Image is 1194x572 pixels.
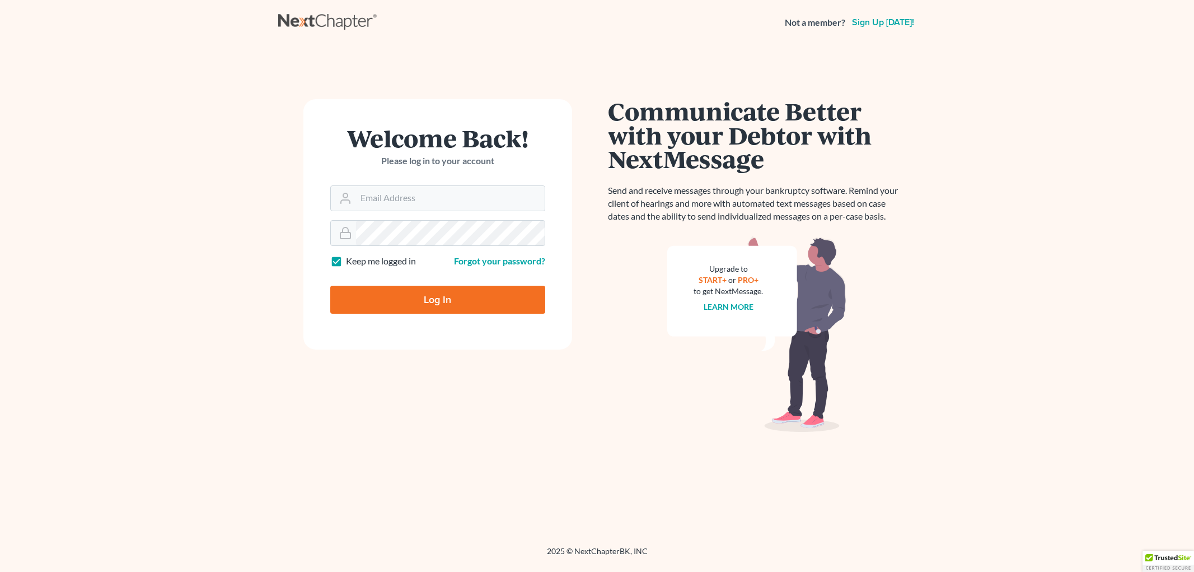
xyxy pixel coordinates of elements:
[694,286,764,297] div: to get NextMessage.
[330,286,545,314] input: Log In
[608,99,905,171] h1: Communicate Better with your Debtor with NextMessage
[850,18,916,27] a: Sign up [DATE]!
[330,126,545,150] h1: Welcome Back!
[278,546,916,566] div: 2025 © NextChapterBK, INC
[738,275,758,285] a: PRO+
[454,255,545,266] a: Forgot your password?
[785,16,845,29] strong: Not a member?
[694,263,764,275] div: Upgrade to
[608,184,905,223] p: Send and receive messages through your bankruptcy software. Remind your client of hearings and mo...
[1143,551,1194,572] div: TrustedSite Certified
[699,275,727,285] a: START+
[728,275,736,285] span: or
[356,186,545,211] input: Email Address
[330,155,545,168] p: Please log in to your account
[346,255,416,268] label: Keep me logged in
[667,236,846,433] img: nextmessage_bg-59042aed3d76b12b5cd301f8e5b87938c9018125f34e5fa2b7a6b67550977c72.svg
[704,302,753,311] a: Learn more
